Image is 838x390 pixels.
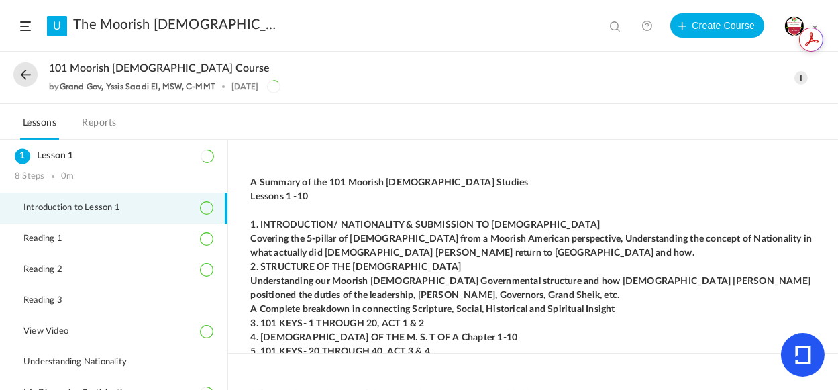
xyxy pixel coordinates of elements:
div: by [49,82,215,91]
h3: Lesson 1 [15,150,213,162]
strong: 1. INTRODUCTION/ NATIONALITY & SUBMISSION TO [DEMOGRAPHIC_DATA] [251,220,600,230]
span: Introduction to Lesson 1 [23,203,137,213]
a: Grand Gov, Yssis Saadi El, MSW, C-MMT [60,81,215,91]
strong: 2. STRUCTURE OF THE [DEMOGRAPHIC_DATA] [251,262,462,272]
img: miti-certificate.png [785,17,804,36]
div: 8 Steps [15,171,44,182]
strong: Lessons 1 -10 [251,192,309,201]
strong: 3. 101 KEYS- 1 THROUGH 20, ACT 1 & 2 [251,319,425,328]
span: Understanding Nationality [23,357,144,368]
div: 0m [61,171,74,182]
strong: 5. 101 KEYS- 20 THROUGH 40, ACT 3 & 4 [251,347,430,356]
a: Reports [80,114,119,140]
strong: A Summary of the 101 Moorish [DEMOGRAPHIC_DATA] Studies [251,178,529,187]
strong: Covering the 5-pillar of [DEMOGRAPHIC_DATA] from a Moorish American perspective, Understanding th... [251,234,813,258]
strong: Understanding our Moorish [DEMOGRAPHIC_DATA] Governmental structure and how [DEMOGRAPHIC_DATA] [P... [251,277,811,300]
span: 101 Moorish [DEMOGRAPHIC_DATA] Course [49,62,270,75]
div: [DATE] [231,82,258,91]
a: The Moorish [DEMOGRAPHIC_DATA] Therocratic Insitute. MITI [73,17,278,33]
span: Reading 1 [23,234,79,244]
span: View Video [23,326,85,337]
span: Reading 2 [23,264,79,275]
strong: 4. [DEMOGRAPHIC_DATA] OF THE M. S. T OF A Chapter 1-10 [251,333,518,342]
button: Create Course [670,13,764,38]
a: Lessons [20,114,59,140]
strong: A Complete breakdown in connecting Scripture, Social, Historical and Spiritual Insight [251,305,615,314]
a: U [47,16,67,36]
span: Reading 3 [23,295,79,306]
